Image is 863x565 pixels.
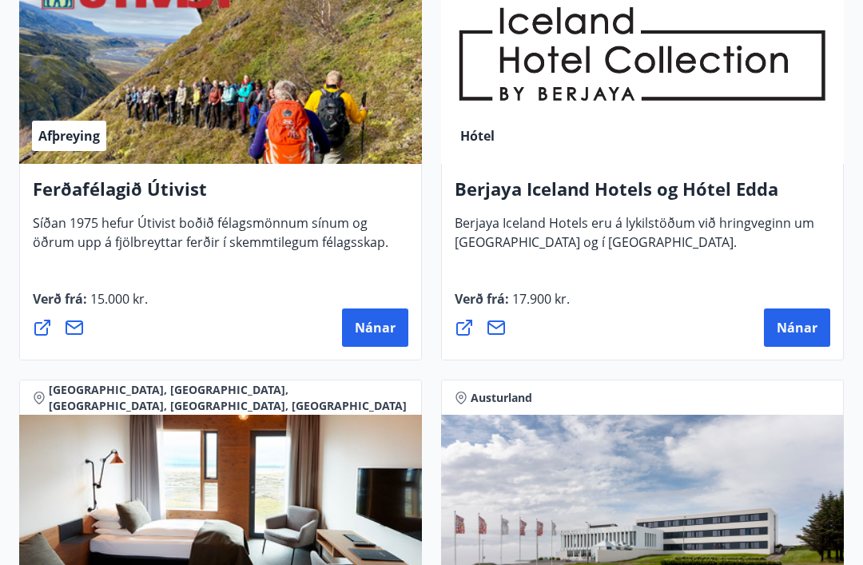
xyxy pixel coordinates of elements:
[471,390,532,406] span: Austurland
[777,319,817,336] span: Nánar
[455,214,814,264] span: Berjaya Iceland Hotels eru á lykilstöðum við hringveginn um [GEOGRAPHIC_DATA] og í [GEOGRAPHIC_DA...
[455,177,830,213] h4: Berjaya Iceland Hotels og Hótel Edda
[87,290,148,308] span: 15.000 kr.
[460,127,495,145] span: Hótel
[355,319,396,336] span: Nánar
[38,127,100,145] span: Afþreying
[455,290,570,320] span: Verð frá :
[33,214,388,264] span: Síðan 1975 hefur Útivist boðið félagsmönnum sínum og öðrum upp á fjölbreyttar ferðir í skemmtileg...
[33,177,408,213] h4: Ferðafélagið Útivist
[764,308,830,347] button: Nánar
[509,290,570,308] span: 17.900 kr.
[49,382,408,414] span: [GEOGRAPHIC_DATA], [GEOGRAPHIC_DATA], [GEOGRAPHIC_DATA], [GEOGRAPHIC_DATA], [GEOGRAPHIC_DATA]
[33,290,148,320] span: Verð frá :
[342,308,408,347] button: Nánar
